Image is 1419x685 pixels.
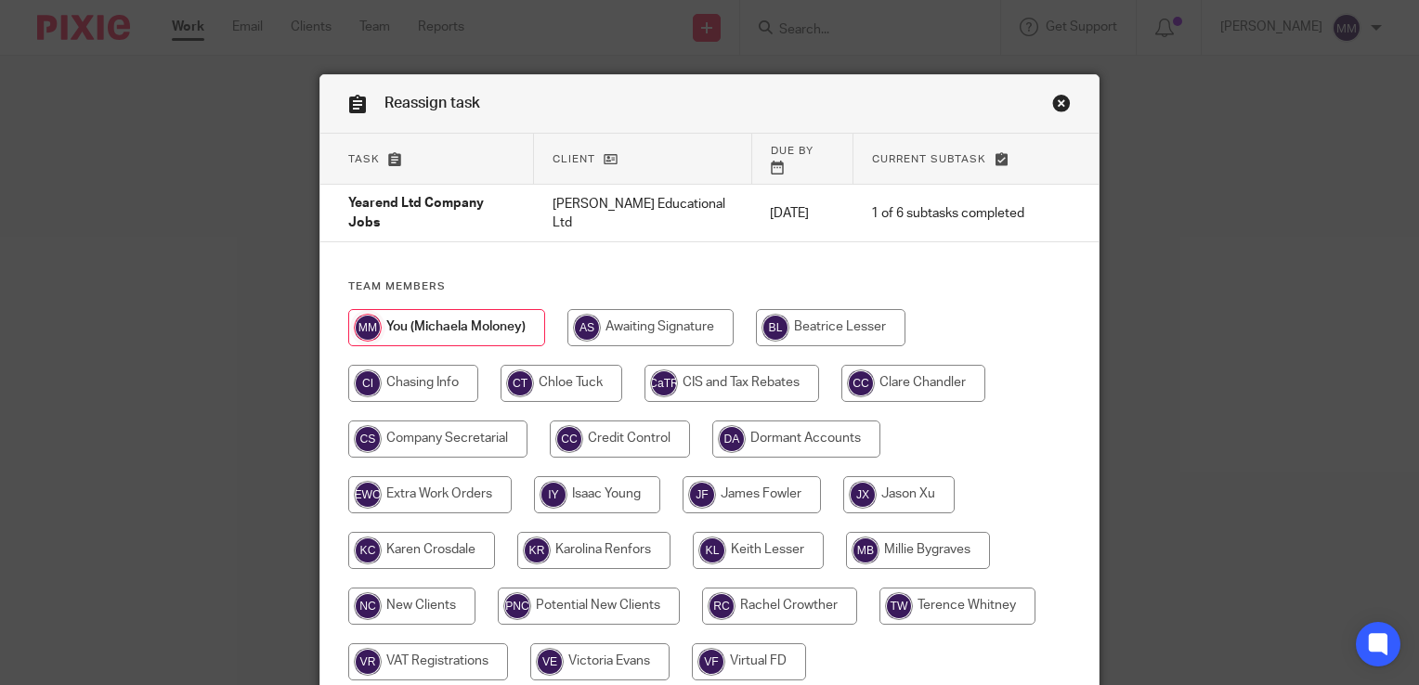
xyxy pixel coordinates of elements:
[348,198,484,230] span: Yearend Ltd Company Jobs
[771,146,814,156] span: Due by
[348,154,380,164] span: Task
[872,154,986,164] span: Current subtask
[348,279,1071,294] h4: Team members
[384,96,480,110] span: Reassign task
[770,204,834,223] p: [DATE]
[553,195,734,233] p: [PERSON_NAME] Educational Ltd
[1052,94,1071,119] a: Close this dialog window
[553,154,595,164] span: Client
[853,185,1043,242] td: 1 of 6 subtasks completed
